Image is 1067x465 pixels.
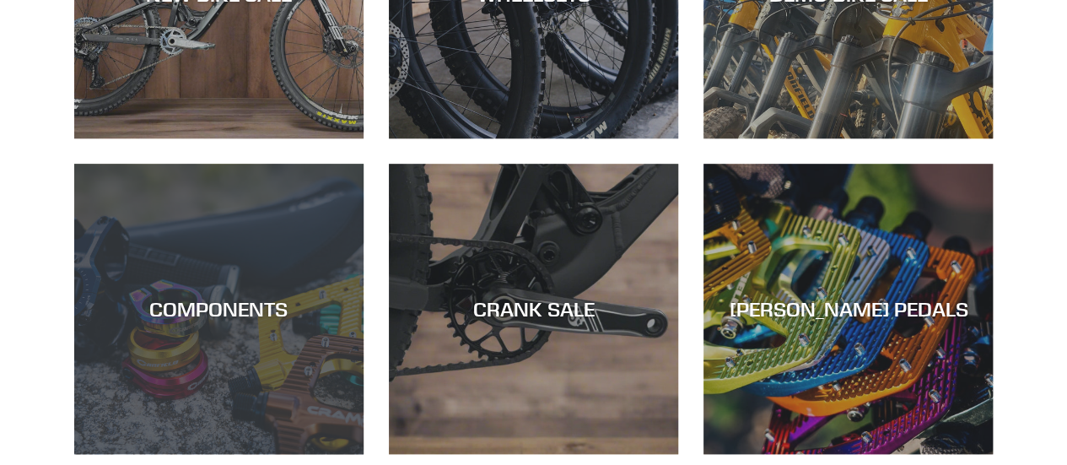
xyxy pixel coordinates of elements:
div: COMPONENTS [74,297,364,322]
div: [PERSON_NAME] PEDALS [703,297,993,322]
a: COMPONENTS [74,164,364,453]
a: CRANK SALE [389,164,678,453]
a: [PERSON_NAME] PEDALS [703,164,993,453]
div: CRANK SALE [389,297,678,322]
